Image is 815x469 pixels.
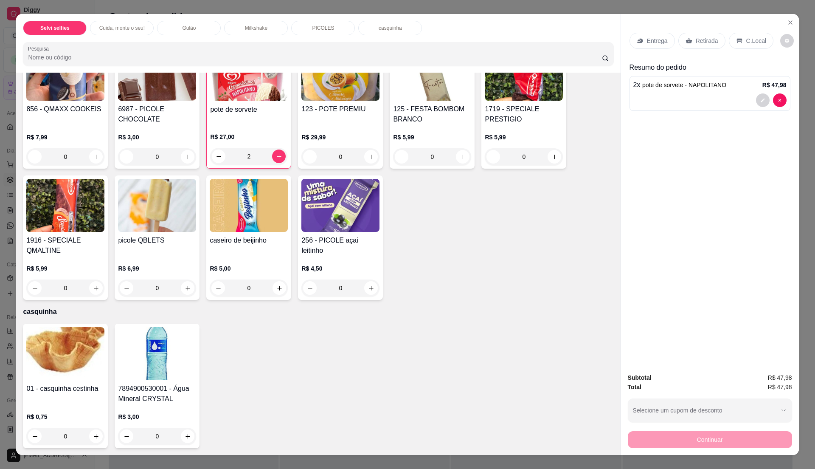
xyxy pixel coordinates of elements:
[210,48,287,101] img: product-image
[642,82,726,88] span: pote de sorvete - NAPOLITANO
[780,34,794,48] button: decrease-product-quantity
[630,62,790,73] p: Resumo do pedido
[245,25,267,31] p: Milkshake
[773,93,787,107] button: decrease-product-quantity
[379,25,402,31] p: casquinha
[485,48,563,101] img: product-image
[23,307,613,317] p: casquinha
[301,264,379,273] p: R$ 4,50
[395,150,408,164] button: decrease-product-quantity
[301,179,379,232] img: product-image
[548,150,561,164] button: increase-product-quantity
[628,384,641,390] strong: Total
[26,264,104,273] p: R$ 5,99
[486,150,500,164] button: decrease-product-quantity
[784,16,797,29] button: Close
[762,81,787,89] p: R$ 47,98
[118,384,196,404] h4: 7894900530001 - Água Mineral CRYSTAL
[303,281,317,295] button: decrease-product-quantity
[696,37,718,45] p: Retirada
[301,235,379,256] h4: 256 - PICOLE açai leitinho
[99,25,145,31] p: Cuida, monte o seu!
[768,382,792,392] span: R$ 47,98
[120,429,133,443] button: decrease-product-quantity
[210,264,288,273] p: R$ 5,00
[26,384,104,394] h4: 01 - casquinha cestinha
[647,37,668,45] p: Entrega
[485,133,563,141] p: R$ 5,99
[485,104,563,124] h4: 1719 - SPECIALE PRESTIGIO
[628,374,652,381] strong: Subtotal
[210,133,287,141] p: R$ 27,00
[393,133,471,141] p: R$ 5,99
[628,398,792,422] button: Selecione um cupom de desconto
[210,179,288,232] img: product-image
[393,48,471,101] img: product-image
[26,327,104,380] img: product-image
[28,150,42,164] button: decrease-product-quantity
[364,281,378,295] button: increase-product-quantity
[768,373,792,382] span: R$ 47,98
[118,48,196,101] img: product-image
[120,281,133,295] button: decrease-product-quantity
[28,53,601,62] input: Pesquisa
[181,281,194,295] button: increase-product-quantity
[118,179,196,232] img: product-image
[756,93,770,107] button: decrease-product-quantity
[210,105,287,115] h4: pote de sorvete
[118,235,196,246] h4: picole QBLETS
[89,150,103,164] button: increase-product-quantity
[28,429,42,443] button: decrease-product-quantity
[118,412,196,421] p: R$ 3,00
[28,281,42,295] button: decrease-product-quantity
[26,104,104,114] h4: 856 - QMAXX COOKEIS
[181,150,194,164] button: increase-product-quantity
[181,429,194,443] button: increase-product-quantity
[182,25,196,31] p: Gulão
[301,104,379,114] h4: 123 - POTE PREMIU
[40,25,70,31] p: Selvi selfies
[118,133,196,141] p: R$ 3,00
[210,235,288,246] h4: caseiro de beijinho
[28,45,52,52] label: Pesquisa
[118,327,196,380] img: product-image
[118,264,196,273] p: R$ 6,99
[26,235,104,256] h4: 1916 - SPECIALE QMALTINE
[456,150,469,164] button: increase-product-quantity
[118,104,196,124] h4: 6987 - PICOLE CHOCOLATE
[393,104,471,124] h4: 125 - FESTA BOMBOM BRANCO
[301,48,379,101] img: product-image
[746,37,766,45] p: C.Local
[312,25,334,31] p: PICOLES
[26,412,104,421] p: R$ 0,75
[26,179,104,232] img: product-image
[89,429,103,443] button: increase-product-quantity
[120,150,133,164] button: decrease-product-quantity
[26,48,104,101] img: product-image
[301,133,379,141] p: R$ 29,99
[26,133,104,141] p: R$ 7,99
[89,281,103,295] button: increase-product-quantity
[633,80,727,90] p: 2 x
